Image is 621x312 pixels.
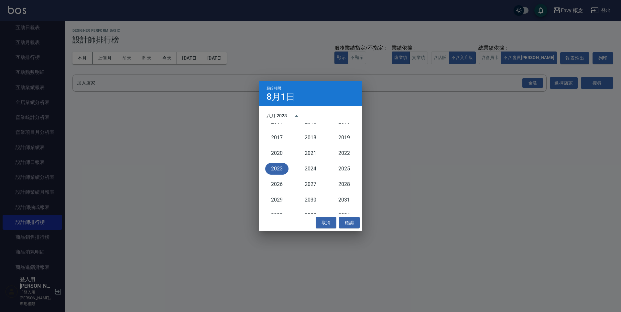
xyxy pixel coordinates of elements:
button: 2023 [265,163,289,175]
button: 2034 [332,210,356,221]
button: 取消 [316,217,336,229]
button: year view is open, switch to calendar view [289,108,304,124]
button: 2030 [299,194,322,206]
button: 2021 [299,147,322,159]
button: 2018 [299,132,322,144]
button: 2025 [332,163,356,175]
button: 2027 [299,179,322,190]
button: 2026 [265,179,289,190]
button: 2020 [265,147,289,159]
button: 2024 [299,163,322,175]
button: 2017 [265,132,289,144]
button: 2033 [299,210,322,221]
button: 2019 [332,132,356,144]
button: 2029 [265,194,289,206]
button: 確認 [339,217,360,229]
h4: 8月1日 [267,93,295,101]
button: 2031 [332,194,356,206]
button: 2022 [332,147,356,159]
button: 2032 [265,210,289,221]
button: 2028 [332,179,356,190]
span: 起始時間 [267,86,281,90]
div: 八月 2023 [267,112,287,119]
